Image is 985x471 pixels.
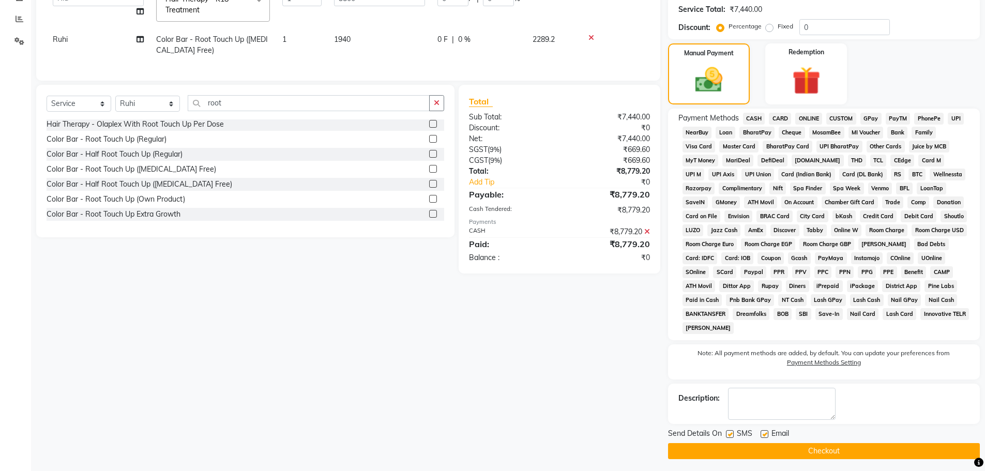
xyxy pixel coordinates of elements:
[461,155,559,166] div: ( )
[770,224,799,236] span: Discover
[850,294,884,306] span: Lash Cash
[815,308,843,320] span: Save-In
[722,155,753,166] span: MariDeal
[847,280,878,292] span: iPackage
[912,127,936,139] span: Family
[559,226,658,237] div: ₹8,779.20
[795,113,822,125] span: ONLINE
[683,322,734,334] span: [PERSON_NAME]
[848,155,866,166] span: THD
[719,141,759,153] span: Master Card
[683,210,721,222] span: Card on File
[678,22,710,33] div: Discount:
[461,177,575,188] a: Add Tip
[851,252,883,264] span: Instamojo
[786,280,809,292] span: Diners
[683,266,709,278] span: SOnline
[774,308,792,320] span: BOB
[781,196,817,208] span: On Account
[826,113,856,125] span: CUSTOM
[53,35,68,44] span: Ruhi
[668,428,722,441] span: Send Details On
[726,294,774,306] span: Pnb Bank GPay
[683,141,716,153] span: Visa Card
[461,133,559,144] div: Net:
[724,210,752,222] span: Envision
[461,226,559,237] div: CASH
[811,294,846,306] span: Lash GPay
[769,183,786,194] span: Nift
[683,196,708,208] span: SaveIN
[743,113,765,125] span: CASH
[683,155,719,166] span: MyT Money
[799,238,854,250] span: Room Charge GBP
[883,308,916,320] span: Lash Card
[887,127,907,139] span: Bank
[461,123,559,133] div: Discount:
[822,196,878,208] span: Chamber Gift Card
[334,35,351,44] span: 1940
[788,252,811,264] span: Gcash
[188,95,430,111] input: Search or Scan
[809,127,844,139] span: MosamBee
[912,224,967,236] span: Room Charge USD
[848,127,884,139] span: MI Voucher
[925,294,957,306] span: Nail Cash
[741,238,795,250] span: Room Charge EGP
[684,49,734,58] label: Manual Payment
[771,428,789,441] span: Email
[47,179,232,190] div: Color Bar - Half Root Touch Up ([MEDICAL_DATA] Free)
[47,134,166,145] div: Color Bar - Root Touch Up (Regular)
[908,169,926,180] span: BTC
[683,294,722,306] span: Paid in Cash
[729,22,762,31] label: Percentage
[683,252,718,264] span: Card: IDFC
[890,155,914,166] span: CEdge
[925,280,957,292] span: Pine Labs
[882,280,920,292] span: District App
[758,280,782,292] span: Rupay
[783,63,829,98] img: _gift.svg
[832,210,856,222] span: bKash
[891,169,905,180] span: RS
[490,156,500,164] span: 9%
[559,188,658,201] div: ₹8,779.20
[678,113,739,124] span: Payment Methods
[47,149,183,160] div: Color Bar - Half Root Touch Up (Regular)
[901,266,927,278] span: Benefit
[882,196,904,208] span: Trade
[678,393,720,404] div: Description:
[713,266,736,278] span: SCard
[796,308,811,320] span: SBI
[870,155,887,166] span: TCL
[559,238,658,250] div: ₹8,779.20
[789,48,824,57] label: Redemption
[866,224,907,236] span: Room Charge
[867,141,905,153] span: Other Cards
[200,5,204,14] a: x
[948,113,964,125] span: UPI
[469,96,493,107] span: Total
[886,113,911,125] span: PayTM
[678,348,969,371] label: Note: All payment methods are added, by default. You can update your preferences from
[461,166,559,177] div: Total:
[683,280,716,292] span: ATH Movil
[559,144,658,155] div: ₹669.60
[888,294,921,306] span: Nail GPay
[490,145,499,154] span: 9%
[744,196,777,208] span: ATH Movil
[814,266,832,278] span: PPC
[533,35,555,44] span: 2289.2
[559,112,658,123] div: ₹7,440.00
[757,252,784,264] span: Coupon
[559,205,658,216] div: ₹8,779.20
[559,166,658,177] div: ₹8,779.20
[815,252,847,264] span: PayMaya
[739,127,775,139] span: BharatPay
[804,224,827,236] span: Tabby
[461,238,559,250] div: Paid:
[683,183,715,194] span: Razorpay
[778,22,793,31] label: Fixed
[779,127,805,139] span: Cheque
[733,308,769,320] span: Dreamfolks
